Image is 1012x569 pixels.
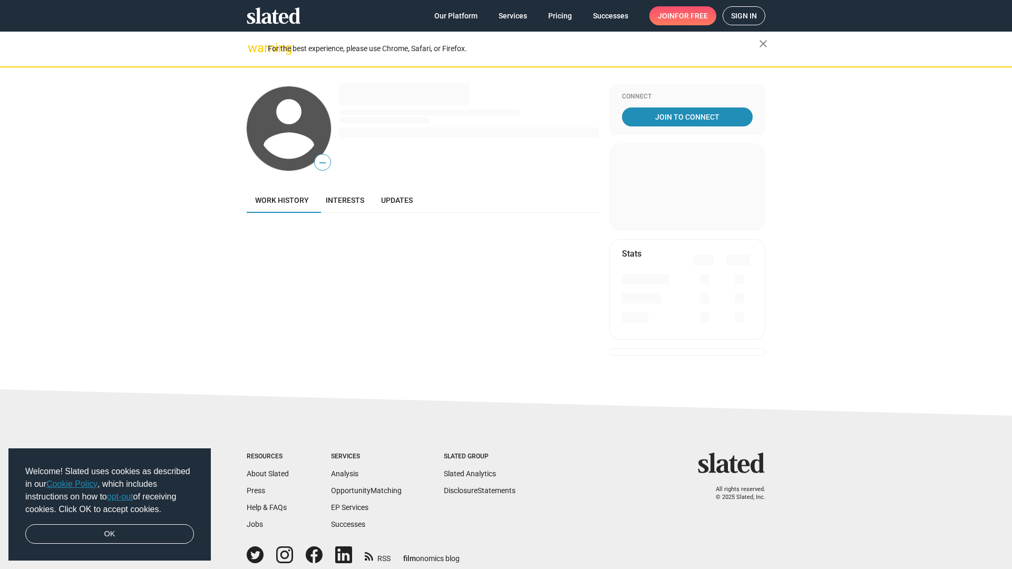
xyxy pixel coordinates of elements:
[658,6,708,25] span: Join
[622,93,753,101] div: Connect
[25,524,194,544] a: dismiss cookie message
[444,469,496,478] a: Slated Analytics
[107,492,133,501] a: opt-out
[331,469,358,478] a: Analysis
[331,520,365,528] a: Successes
[331,453,402,461] div: Services
[723,6,765,25] a: Sign in
[548,6,572,25] span: Pricing
[317,188,373,213] a: Interests
[540,6,580,25] a: Pricing
[499,6,527,25] span: Services
[585,6,637,25] a: Successes
[247,453,289,461] div: Resources
[247,520,263,528] a: Jobs
[365,547,391,564] a: RSS
[490,6,536,25] a: Services
[268,42,759,56] div: For the best experience, please use Chrome, Safari, or Firefox.
[622,107,753,126] a: Join To Connect
[46,479,98,488] a: Cookie Policy
[434,6,478,25] span: Our Platform
[731,7,757,25] span: Sign in
[426,6,486,25] a: Our Platform
[649,6,716,25] a: Joinfor free
[624,107,751,126] span: Join To Connect
[247,503,287,512] a: Help & FAQs
[331,486,402,495] a: OpportunityMatching
[247,469,289,478] a: About Slated
[247,486,265,495] a: Press
[315,156,330,170] span: —
[444,486,515,495] a: DisclosureStatements
[622,248,641,259] mat-card-title: Stats
[247,188,317,213] a: Work history
[705,486,765,501] p: All rights reserved. © 2025 Slated, Inc.
[8,448,211,561] div: cookieconsent
[403,554,416,563] span: film
[25,465,194,516] span: Welcome! Slated uses cookies as described in our , which includes instructions on how to of recei...
[255,196,309,204] span: Work history
[248,42,260,54] mat-icon: warning
[444,453,515,461] div: Slated Group
[373,188,421,213] a: Updates
[331,503,368,512] a: EP Services
[675,6,708,25] span: for free
[381,196,413,204] span: Updates
[403,545,460,564] a: filmonomics blog
[326,196,364,204] span: Interests
[593,6,628,25] span: Successes
[757,37,770,50] mat-icon: close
